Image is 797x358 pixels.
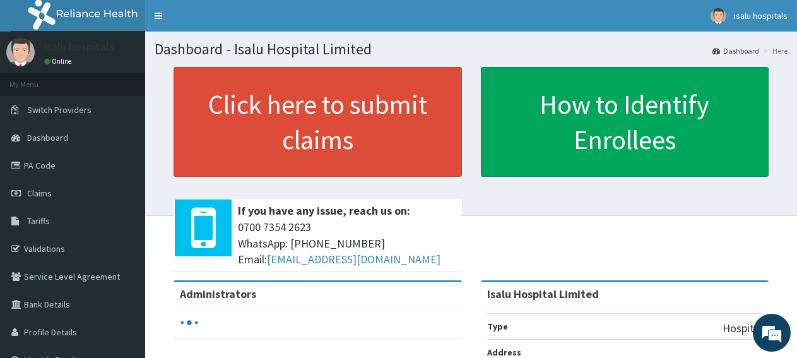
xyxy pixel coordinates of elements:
b: If you have any issue, reach us on: [238,203,410,218]
svg: audio-loading [180,313,199,332]
span: Claims [27,188,52,199]
p: isalu hospitals [44,41,114,52]
span: Dashboard [27,132,68,143]
a: [EMAIL_ADDRESS][DOMAIN_NAME] [267,252,440,266]
img: User Image [711,8,726,24]
span: 0700 7354 2623 WhatsApp: [PHONE_NUMBER] Email: [238,219,456,268]
h1: Dashboard - Isalu Hospital Limited [155,41,788,57]
span: Tariffs [27,215,50,227]
b: Administrators [180,287,256,301]
a: Online [44,57,74,66]
li: Here [760,45,788,56]
p: Hospital [723,320,762,337]
a: Dashboard [712,45,759,56]
span: isalu hospitals [734,10,788,21]
b: Type [487,321,508,332]
strong: Isalu Hospital Limited [487,287,599,301]
a: Click here to submit claims [174,67,462,177]
img: User Image [6,38,35,66]
a: How to Identify Enrollees [481,67,769,177]
span: Switch Providers [27,104,92,116]
b: Address [487,347,521,358]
